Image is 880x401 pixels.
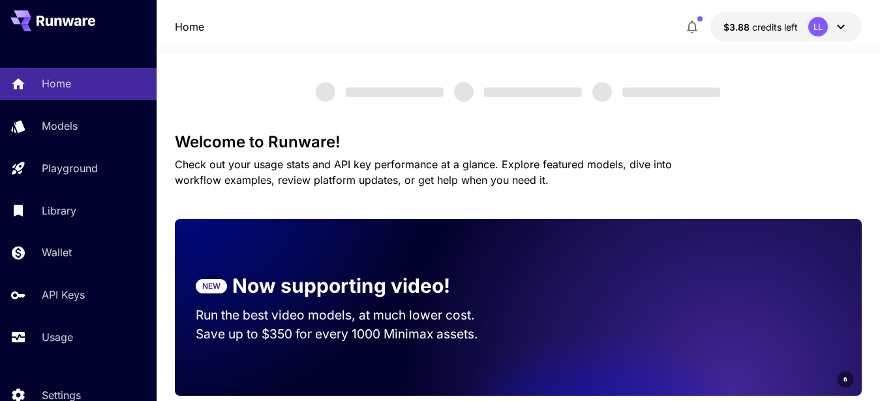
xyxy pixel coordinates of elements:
span: credits left [752,22,798,33]
a: Home [175,19,204,35]
h3: Welcome to Runware! [175,133,862,151]
p: Usage [42,329,73,345]
p: Home [42,76,71,91]
p: Save up to $350 for every 1000 Minimax assets. [196,325,498,344]
p: Wallet [42,245,72,260]
p: Models [42,118,78,134]
span: $3.88 [723,22,752,33]
span: 6 [843,374,847,384]
p: API Keys [42,287,85,303]
span: Check out your usage stats and API key performance at a glance. Explore featured models, dive int... [175,158,672,186]
p: Library [42,203,76,218]
div: LL [808,17,828,37]
p: Playground [42,160,98,176]
p: Now supporting video! [232,271,450,301]
button: $3.87682LL [710,12,862,42]
nav: breadcrumb [175,19,204,35]
div: $3.87682 [723,20,798,34]
p: Run the best video models, at much lower cost. [196,306,498,325]
p: NEW [202,280,220,292]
